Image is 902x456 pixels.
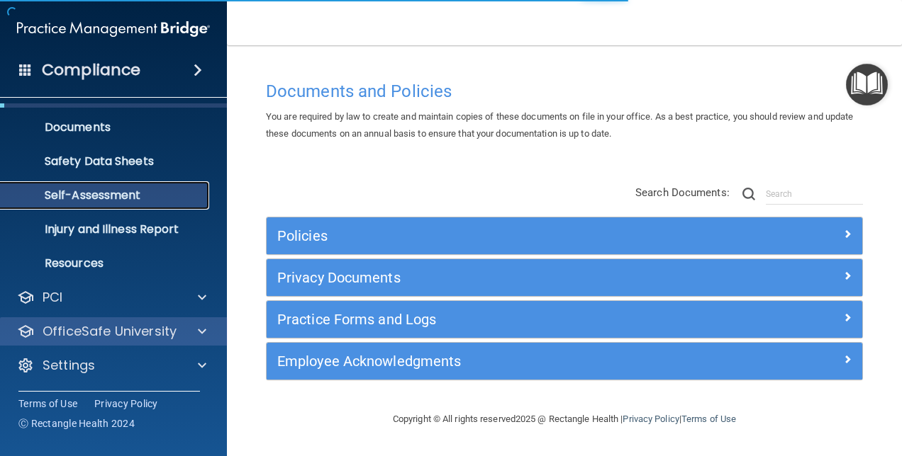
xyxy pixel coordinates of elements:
[266,82,863,101] h4: Documents and Policies
[277,266,852,289] a: Privacy Documents
[277,308,852,331] a: Practice Forms and Logs
[681,414,736,424] a: Terms of Use
[43,289,62,306] p: PCI
[9,256,203,270] p: Resources
[17,323,206,340] a: OfficeSafe University
[635,186,730,199] span: Search Documents:
[9,120,203,135] p: Documents
[18,397,77,411] a: Terms of Use
[266,111,854,139] span: You are required by law to create and maintain copies of these documents on file in your office. ...
[623,414,679,424] a: Privacy Policy
[9,222,203,236] p: Injury and Illness Report
[277,224,852,247] a: Policies
[277,353,703,369] h5: Employee Acknowledgments
[277,312,703,327] h5: Practice Forms and Logs
[18,416,135,431] span: Ⓒ Rectangle Health 2024
[17,357,206,374] a: Settings
[42,60,140,80] h4: Compliance
[9,188,203,203] p: Self-Assessment
[306,397,823,442] div: Copyright © All rights reserved 2025 @ Rectangle Health | |
[742,188,755,200] img: ic-search.3b580494.png
[766,183,863,205] input: Search
[277,350,852,372] a: Employee Acknowledgments
[846,64,888,106] button: Open Resource Center
[43,323,177,340] p: OfficeSafe University
[94,397,158,411] a: Privacy Policy
[17,15,210,43] img: PMB logo
[43,357,95,374] p: Settings
[277,228,703,244] h5: Policies
[17,289,206,306] a: PCI
[277,270,703,285] h5: Privacy Documents
[9,154,203,169] p: Safety Data Sheets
